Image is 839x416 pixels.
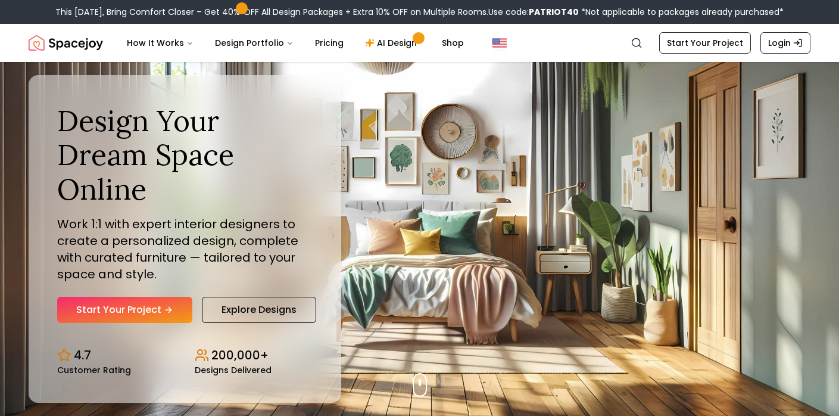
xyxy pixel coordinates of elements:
[29,31,103,55] img: Spacejoy Logo
[57,337,313,374] div: Design stats
[57,104,313,207] h1: Design Your Dream Space Online
[202,297,316,323] a: Explore Designs
[117,31,473,55] nav: Main
[355,31,430,55] a: AI Design
[29,24,810,62] nav: Global
[29,31,103,55] a: Spacejoy
[488,6,579,18] span: Use code:
[57,297,192,323] a: Start Your Project
[305,31,353,55] a: Pricing
[74,347,91,364] p: 4.7
[195,366,272,374] small: Designs Delivered
[529,6,579,18] b: PATRIOT40
[760,32,810,54] a: Login
[205,31,303,55] button: Design Portfolio
[432,31,473,55] a: Shop
[659,32,751,54] a: Start Your Project
[211,347,269,364] p: 200,000+
[55,6,784,18] div: This [DATE], Bring Comfort Closer – Get 40% OFF All Design Packages + Extra 10% OFF on Multiple R...
[57,366,131,374] small: Customer Rating
[492,36,507,50] img: United States
[117,31,203,55] button: How It Works
[57,216,313,282] p: Work 1:1 with expert interior designers to create a personalized design, complete with curated fu...
[579,6,784,18] span: *Not applicable to packages already purchased*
